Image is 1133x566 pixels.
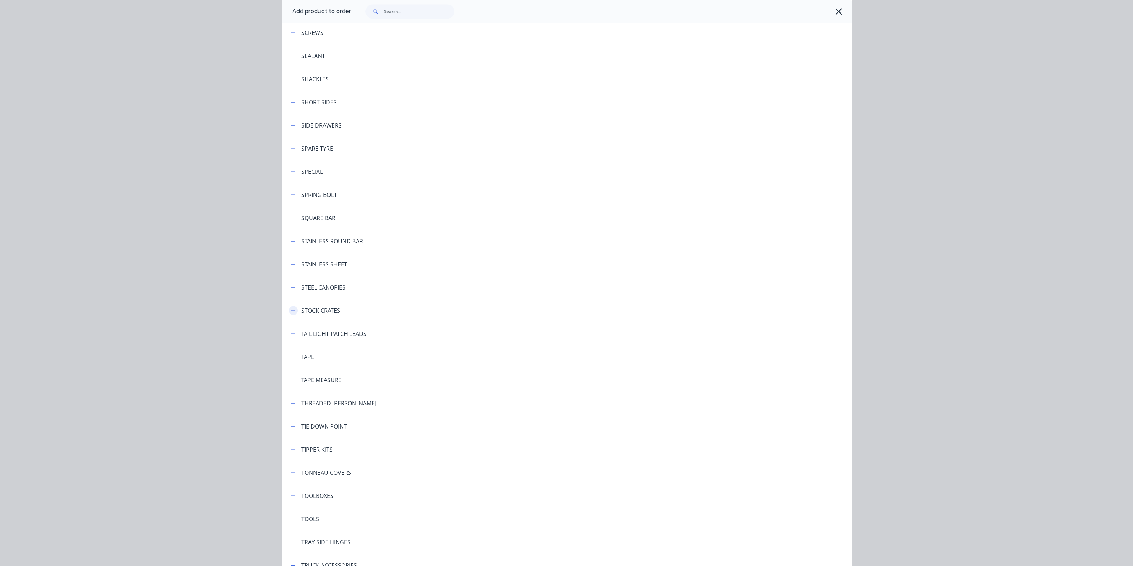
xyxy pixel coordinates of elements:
div: TAPE [301,353,314,361]
div: TOOLBOXES [301,492,333,500]
div: TIE DOWN POINT [301,422,347,431]
div: SEALANT [301,52,325,60]
input: Search... [384,4,454,19]
div: STEEL CANOPIES [301,283,345,292]
div: TIPPER KITS [301,445,333,454]
div: STAINLESS ROUND BAR [301,237,363,245]
div: SPARE TYRE [301,144,333,153]
div: SPECIAL [301,167,323,176]
div: TONNEAU COVERS [301,468,351,477]
div: SCREWS [301,28,323,37]
div: SHORT SIDES [301,98,337,107]
div: STAINLESS SHEET [301,260,347,269]
div: SQUARE BAR [301,214,336,222]
div: TAIL LIGHT PATCH LEADS [301,329,367,338]
div: SHACKLES [301,75,329,83]
div: THREADED [PERSON_NAME] [301,399,376,407]
div: SPRING BOLT [301,191,337,199]
div: STOCK CRATES [301,306,340,315]
div: SIDE DRAWERS [301,121,342,130]
div: TOOLS [301,515,319,523]
div: TAPE MEASURE [301,376,342,384]
div: TRAY SIDE HINGES [301,538,350,546]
